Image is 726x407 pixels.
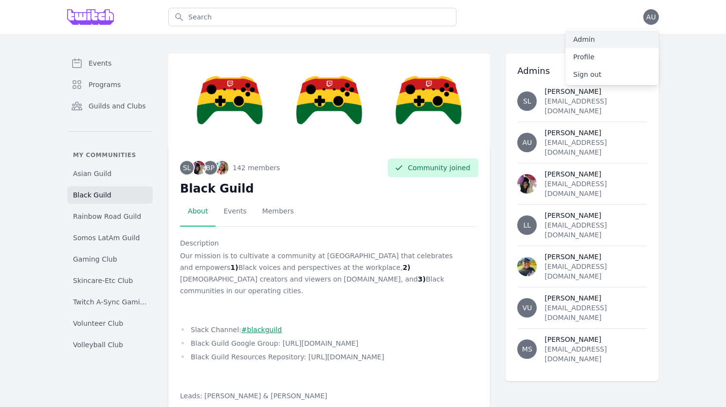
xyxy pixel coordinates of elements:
span: MS [522,346,532,353]
span: Gaming Club [73,254,117,264]
span: Volleyball Club [73,340,123,350]
a: Somos LatAm Guild [67,229,153,247]
div: [EMAIL_ADDRESS][DOMAIN_NAME] [544,303,647,322]
strong: 2) [402,264,410,271]
span: SL [183,164,191,171]
a: Members [254,196,302,227]
div: [PERSON_NAME] [544,128,647,138]
a: #blackguild [241,326,282,334]
span: Rainbow Road Guild [73,212,141,221]
p: My communities [67,151,153,159]
span: VU [522,304,532,311]
h2: Black Guild [180,181,478,196]
a: About [180,196,216,227]
a: Gaming Club [67,250,153,268]
a: Black Guild [67,186,153,204]
span: Volunteer Club [73,319,123,328]
span: Skincare-Etc Club [73,276,133,285]
div: Description [180,238,478,248]
button: AU [643,9,659,25]
a: Guilds and Clubs [67,96,153,116]
span: AU [522,139,532,146]
button: Community joined [388,159,478,177]
div: [PERSON_NAME] [544,211,647,220]
span: Black Guild [73,190,111,200]
div: AU [565,29,659,85]
div: [PERSON_NAME] [544,335,647,344]
span: Asian Guild [73,169,111,178]
span: 142 members [233,163,280,173]
p: Leads: [PERSON_NAME] & [PERSON_NAME] [180,390,462,402]
span: Twitch A-Sync Gaming (TAG) Club [73,297,147,307]
div: [EMAIL_ADDRESS][DOMAIN_NAME] [544,262,647,281]
div: [EMAIL_ADDRESS][DOMAIN_NAME] [544,138,647,157]
a: Volleyball Club [67,336,153,354]
p: Our mission is to cultivate a community at [GEOGRAPHIC_DATA] that celebrates and empowers Black v... [180,250,462,297]
a: Rainbow Road Guild [67,208,153,225]
div: [PERSON_NAME] [544,169,647,179]
span: LL [524,222,531,229]
strong: 3) [418,275,426,283]
span: AU [646,14,656,20]
div: [EMAIL_ADDRESS][DOMAIN_NAME] [544,179,647,198]
a: Skincare-Etc Club [67,272,153,289]
div: [EMAIL_ADDRESS][DOMAIN_NAME] [544,220,647,240]
span: Programs [89,80,121,89]
img: Grove [67,9,114,25]
strong: 1) [231,264,238,271]
a: Events [216,196,254,227]
span: Guilds and Clubs [89,101,146,111]
div: [PERSON_NAME] [544,87,647,96]
span: BP [206,164,215,171]
div: [EMAIL_ADDRESS][DOMAIN_NAME] [544,344,647,364]
a: Sign out [565,66,659,83]
a: Programs [67,75,153,94]
li: Black Guild Resources Repository: [URL][DOMAIN_NAME] [180,351,462,363]
input: Search [168,8,456,26]
a: Volunteer Club [67,315,153,332]
div: [PERSON_NAME] [544,252,647,262]
nav: Sidebar [67,53,153,354]
a: Profile [565,48,659,66]
a: Twitch A-Sync Gaming (TAG) Club [67,293,153,311]
span: Somos LatAm Guild [73,233,140,243]
a: Asian Guild [67,165,153,182]
li: Black Guild Google Group: [URL][DOMAIN_NAME] [180,337,462,349]
li: Slack Channel: [180,324,462,336]
h3: Admins [517,65,647,77]
span: SL [523,98,531,105]
div: [PERSON_NAME] [544,293,647,303]
div: [EMAIL_ADDRESS][DOMAIN_NAME] [544,96,647,116]
span: Events [89,58,111,68]
a: Admin [565,31,659,48]
a: Events [67,53,153,73]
